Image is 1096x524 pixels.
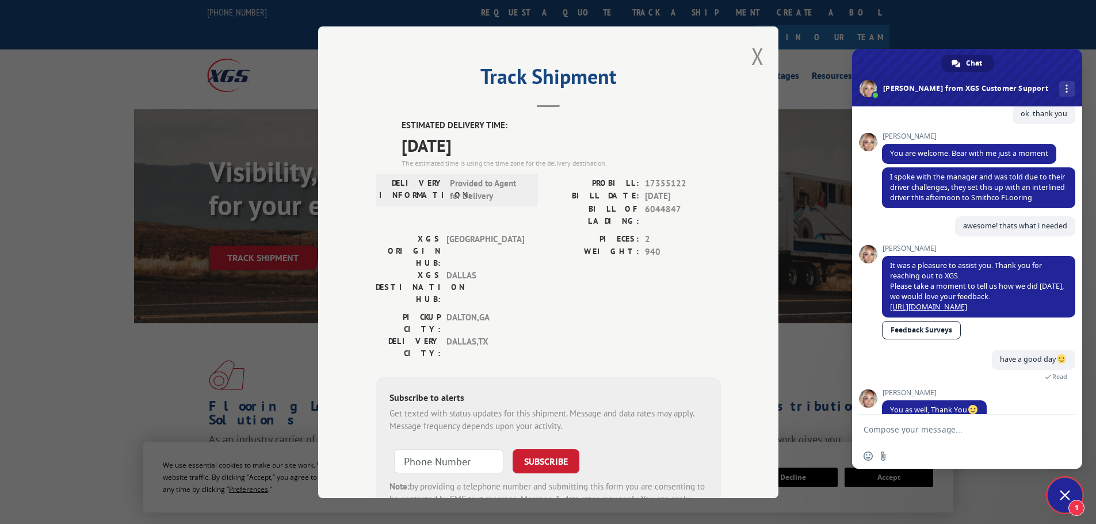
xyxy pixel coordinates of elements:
[1000,354,1067,364] span: have a good day
[402,119,721,132] label: ESTIMATED DELIVERY TIME:
[1048,478,1082,512] div: Close chat
[446,335,524,359] span: DALLAS , TX
[941,55,994,72] div: Chat
[446,311,524,335] span: DALTON , GA
[376,335,441,359] label: DELIVERY CITY:
[751,41,764,71] button: Close modal
[882,321,961,339] a: Feedback Surveys
[389,480,707,519] div: by providing a telephone number and submitting this form you are consenting to be contacted by SM...
[645,232,721,246] span: 2
[389,407,707,433] div: Get texted with status updates for this shipment. Message and data rates may apply. Message frequ...
[389,390,707,407] div: Subscribe to alerts
[548,232,639,246] label: PIECES:
[882,389,987,397] span: [PERSON_NAME]
[864,424,1045,435] textarea: Compose your message...
[1059,81,1075,97] div: More channels
[645,202,721,227] span: 6044847
[1052,373,1067,381] span: Read
[1021,109,1067,118] span: ok. thank you
[379,177,444,202] label: DELIVERY INFORMATION:
[402,132,721,158] span: [DATE]
[376,232,441,269] label: XGS ORIGIN HUB:
[513,449,579,473] button: SUBSCRIBE
[879,452,888,461] span: Send a file
[966,55,982,72] span: Chat
[446,269,524,305] span: DALLAS
[645,177,721,190] span: 17355122
[394,449,503,473] input: Phone Number
[882,132,1056,140] span: [PERSON_NAME]
[376,311,441,335] label: PICKUP CITY:
[890,405,979,415] span: You as well, Thank You
[963,221,1067,231] span: awesome! thats what i needed
[864,452,873,461] span: Insert an emoji
[1068,500,1084,516] span: 1
[389,480,410,491] strong: Note:
[882,244,1075,253] span: [PERSON_NAME]
[548,190,639,203] label: BILL DATE:
[376,68,721,90] h2: Track Shipment
[548,177,639,190] label: PROBILL:
[450,177,528,202] span: Provided to Agent for Delivery
[446,232,524,269] span: [GEOGRAPHIC_DATA]
[890,302,967,312] a: [URL][DOMAIN_NAME]
[376,269,441,305] label: XGS DESTINATION HUB:
[548,246,639,259] label: WEIGHT:
[402,158,721,168] div: The estimated time is using the time zone for the delivery destination.
[890,261,1064,312] span: It was a pleasure to assist you. Thank you for reaching out to XGS. Please take a moment to tell ...
[645,246,721,259] span: 940
[890,148,1048,158] span: You are welcome. Bear with me just a moment
[890,172,1065,202] span: I spoke with the manager and was told due to their driver challenges, they set this up with an in...
[548,202,639,227] label: BILL OF LADING:
[645,190,721,203] span: [DATE]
